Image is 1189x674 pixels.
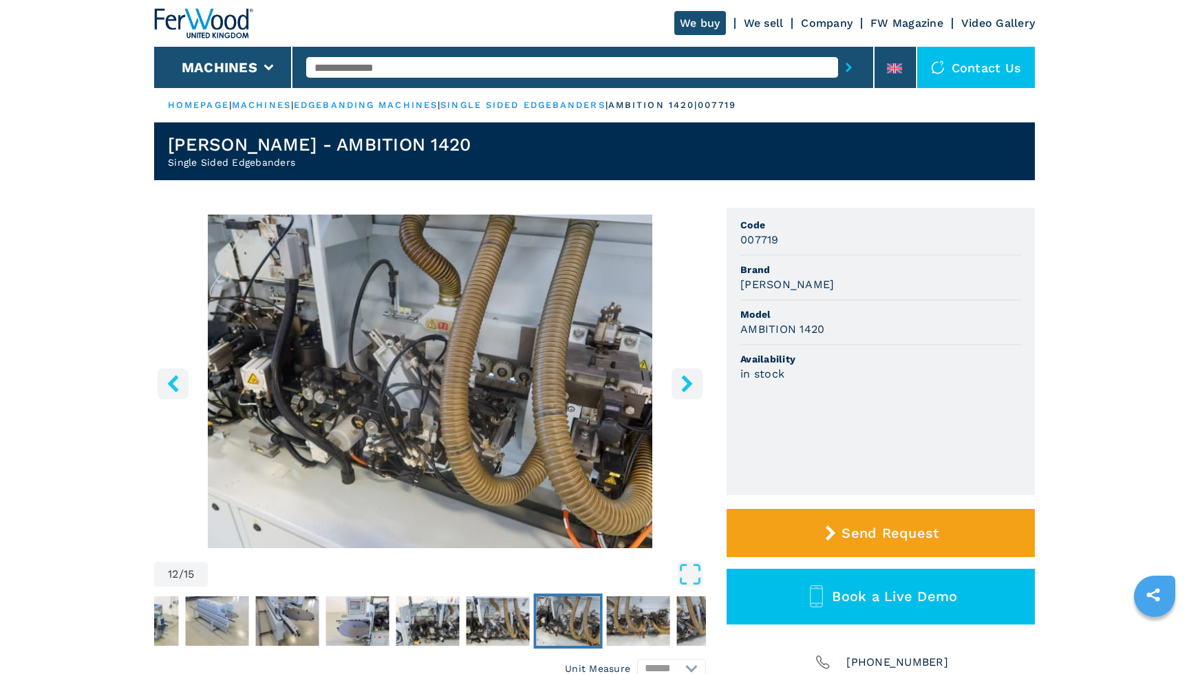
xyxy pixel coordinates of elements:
span: Availability [740,352,1021,366]
span: 12 [168,569,179,580]
span: Brand [740,263,1021,276]
span: Book a Live Demo [832,588,957,605]
a: HOMEPAGE [168,100,229,110]
span: Code [740,218,1021,232]
img: Contact us [931,61,945,74]
img: a2e143f93b026136ec182b93756b2db2 [186,596,249,646]
a: Company [801,17,853,30]
h3: 007719 [740,232,779,248]
img: f0639247546b5a1ad9896ba471e03934 [537,596,600,646]
button: submit-button [838,52,859,83]
img: 383c0b10b5e711258134ab248aa26850 [396,596,460,646]
img: 7fd3312f8b67b576d61b19c70deb3a4b [116,596,179,646]
a: machines [232,100,291,110]
button: left-button [158,368,189,399]
button: Send Request [727,509,1035,557]
a: We buy [674,11,726,35]
a: sharethis [1136,578,1170,612]
button: Go to Slide 6 [113,594,182,649]
span: Send Request [842,525,939,541]
img: 7fdd332b3746699ac5954a5219428335 [326,596,389,646]
h1: [PERSON_NAME] - AMBITION 1420 [168,133,471,155]
span: 15 [184,569,195,580]
h3: [PERSON_NAME] [740,276,834,292]
a: Video Gallery [961,17,1035,30]
a: We sell [744,17,784,30]
button: Go to Slide 14 [674,594,743,649]
img: 25d7a6d5d52c229f00908e8e7273a8ef [467,596,530,646]
span: | [291,100,294,110]
h3: AMBITION 1420 [740,321,824,337]
span: | [606,100,608,110]
span: Model [740,307,1021,321]
div: Contact us [917,47,1036,88]
span: | [438,100,440,110]
img: Single Sided Edgebanders BRANDT AMBITION 1420 [154,215,706,548]
button: Open Fullscreen [211,562,703,587]
img: b8623552378e03a4f6d1eb1c4dc378e0 [607,596,670,646]
button: Go to Slide 13 [604,594,673,649]
button: Go to Slide 9 [323,594,392,649]
button: Go to Slide 11 [464,594,533,649]
a: single sided edgebanders [440,100,605,110]
button: Go to Slide 12 [534,594,603,649]
p: 007719 [698,99,736,111]
button: right-button [672,368,703,399]
iframe: Chat [1131,612,1179,664]
div: Go to Slide 12 [154,215,706,548]
img: Phone [813,653,833,672]
button: Book a Live Demo [727,569,1035,624]
a: edgebanding machines [294,100,438,110]
img: b4337cfcd896f9c99d959db6d4c8025e [677,596,740,646]
img: 3d4076529f9e76e2650e9acd978fc4f1 [256,596,319,646]
button: Go to Slide 7 [183,594,252,649]
span: [PHONE_NUMBER] [846,653,948,672]
h2: Single Sided Edgebanders [168,155,471,169]
span: / [179,569,184,580]
p: ambition 1420 | [608,99,698,111]
span: | [229,100,232,110]
a: FW Magazine [870,17,943,30]
img: Ferwood [154,8,253,39]
h3: in stock [740,366,784,382]
button: Go to Slide 10 [394,594,462,649]
button: Go to Slide 8 [253,594,322,649]
button: Machines [182,59,257,76]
